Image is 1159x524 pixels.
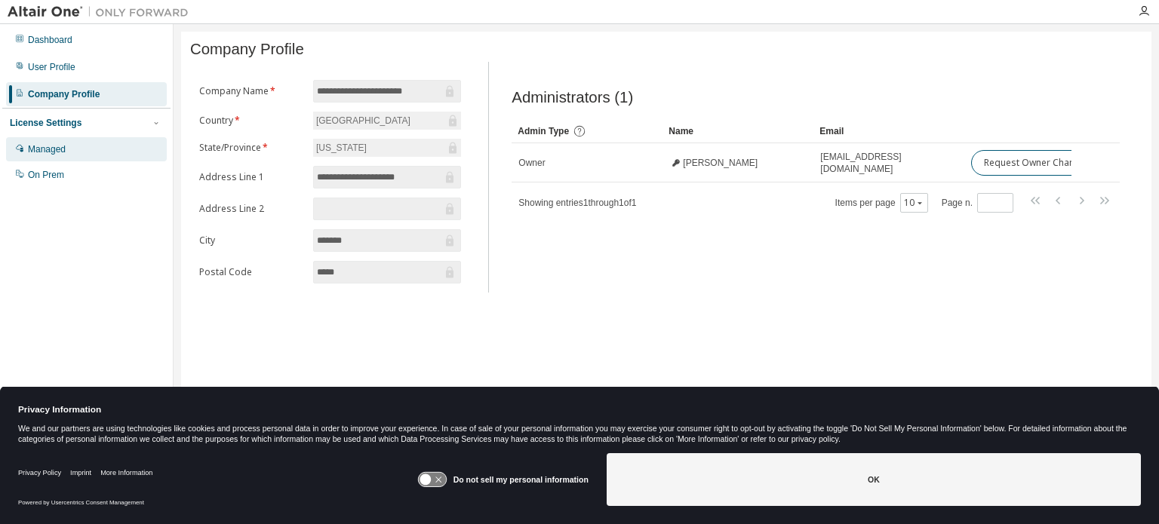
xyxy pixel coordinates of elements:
label: Company Name [199,85,304,97]
span: [EMAIL_ADDRESS][DOMAIN_NAME] [820,151,958,175]
div: [US_STATE] [314,139,369,156]
button: 10 [904,197,924,209]
img: Altair One [8,5,196,20]
div: On Prem [28,169,64,181]
label: City [199,234,304,247]
span: Owner [518,157,545,169]
div: [US_STATE] [313,139,461,157]
label: Country [199,115,304,127]
span: Page n. [942,193,1013,213]
div: License Settings [10,117,81,129]
div: Company Profile [28,88,100,100]
span: Items per page [835,193,928,213]
div: Managed [28,143,66,155]
div: Email [819,119,958,143]
div: Dashboard [28,34,72,46]
label: Address Line 1 [199,171,304,183]
div: [GEOGRAPHIC_DATA] [314,112,413,129]
div: [GEOGRAPHIC_DATA] [313,112,461,130]
label: Postal Code [199,266,304,278]
span: Administrators (1) [512,89,633,106]
label: Address Line 2 [199,203,304,215]
span: [PERSON_NAME] [683,157,758,169]
button: Request Owner Change [971,150,1099,176]
span: Showing entries 1 through 1 of 1 [518,198,636,208]
span: Company Profile [190,41,304,58]
span: Admin Type [518,126,569,136]
div: User Profile [28,61,75,73]
label: State/Province [199,142,304,154]
div: Name [669,119,807,143]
